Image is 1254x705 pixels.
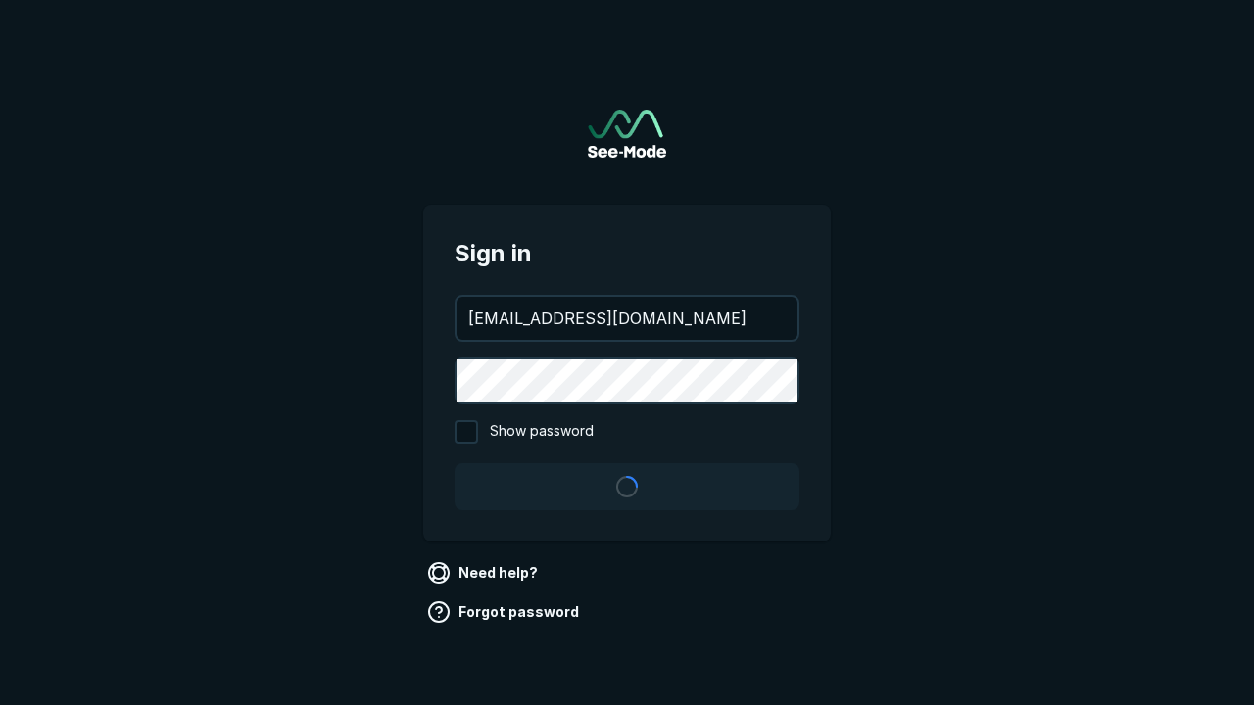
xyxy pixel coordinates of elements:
span: Show password [490,420,594,444]
a: Forgot password [423,596,587,628]
a: Go to sign in [588,110,666,158]
span: Sign in [455,236,799,271]
input: your@email.com [457,297,797,340]
a: Need help? [423,557,546,588]
img: See-Mode Logo [588,110,666,158]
